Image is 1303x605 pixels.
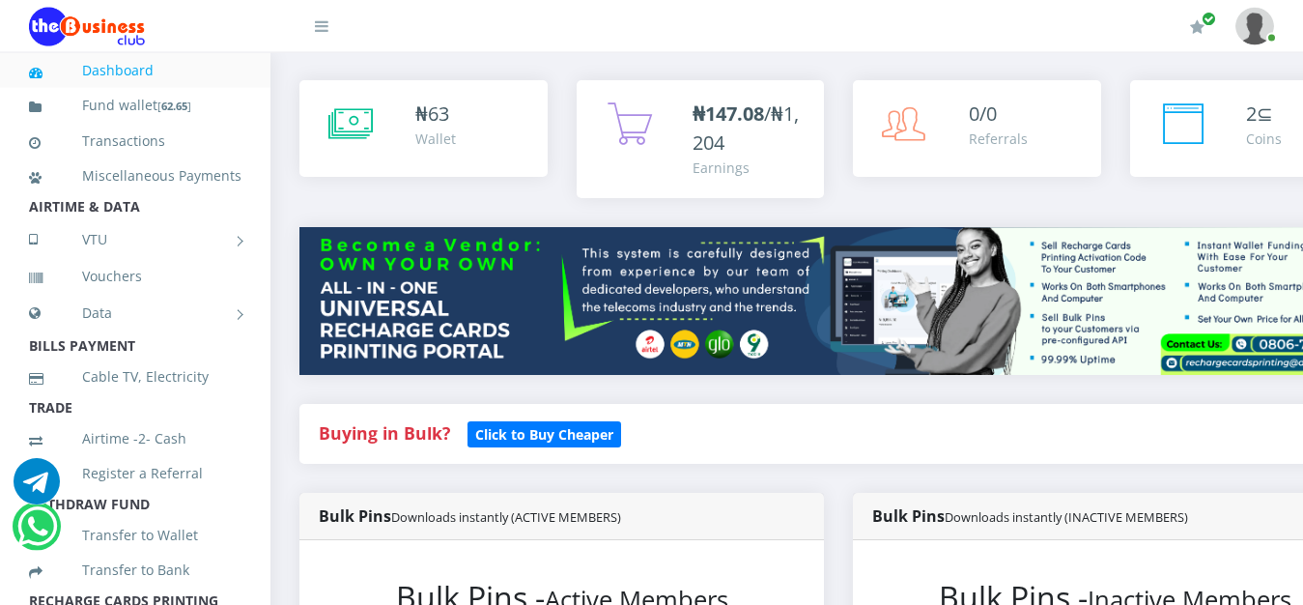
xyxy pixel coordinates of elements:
b: ₦147.08 [693,101,764,127]
a: ₦63 Wallet [299,80,548,177]
span: 2 [1246,101,1257,127]
a: Click to Buy Cheaper [467,421,621,445]
b: Click to Buy Cheaper [475,425,613,444]
small: Downloads instantly (INACTIVE MEMBERS) [945,508,1188,526]
a: Airtime -2- Cash [29,417,241,461]
a: Register a Referral [29,451,241,496]
span: Renew/Upgrade Subscription [1202,12,1216,26]
div: ₦ [415,100,456,129]
a: Miscellaneous Payments [29,154,241,198]
a: Transactions [29,119,241,163]
strong: Bulk Pins [319,505,621,527]
div: Wallet [415,129,456,149]
small: Downloads instantly (ACTIVE MEMBERS) [391,508,621,526]
a: Chat for support [17,518,57,550]
div: Referrals [969,129,1028,149]
a: Fund wallet[62.65] [29,83,241,129]
a: Chat for support [14,473,60,504]
img: Logo [29,8,145,46]
small: [ ] [157,99,191,113]
span: /₦1,204 [693,101,799,156]
a: VTU [29,216,241,264]
b: 62.65 [161,99,187,113]
a: Dashboard [29,48,241,93]
strong: Buying in Bulk? [319,421,450,445]
a: 0/0 Referrals [853,80,1101,177]
i: Renew/Upgrade Subscription [1190,19,1204,35]
a: Vouchers [29,254,241,299]
div: ⊆ [1246,100,1282,129]
div: Earnings [693,158,806,178]
img: User [1235,8,1274,45]
a: Transfer to Bank [29,548,241,592]
div: Coins [1246,129,1282,149]
a: Cable TV, Electricity [29,355,241,399]
a: Data [29,289,241,337]
strong: Bulk Pins [872,505,1188,527]
span: 63 [428,101,449,127]
span: 0/0 [969,101,997,127]
a: ₦147.08/₦1,204 Earnings [577,80,825,198]
a: Transfer to Wallet [29,513,241,558]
